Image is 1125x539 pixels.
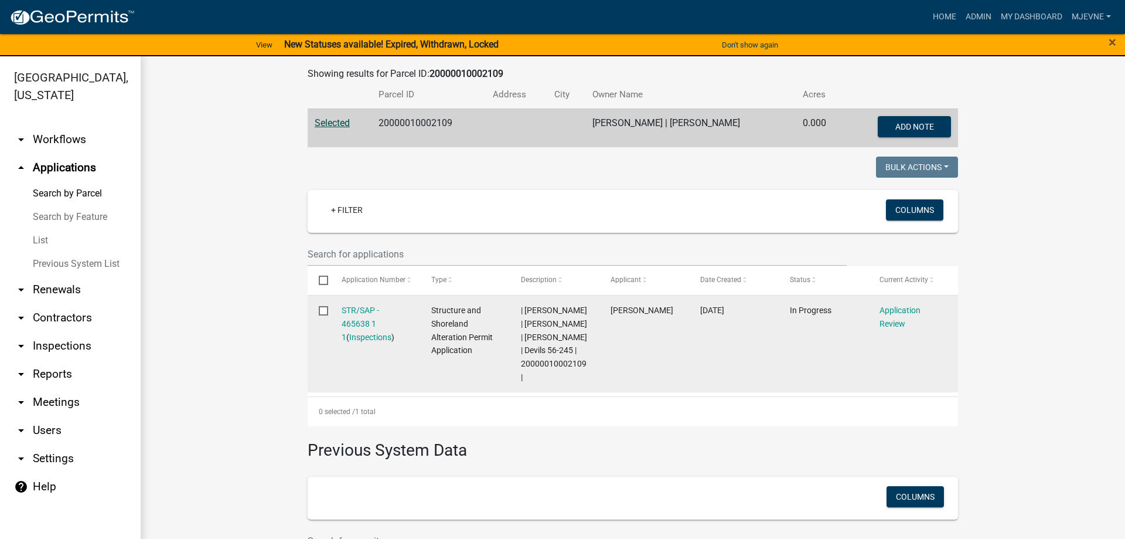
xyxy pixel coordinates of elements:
[14,133,28,147] i: arrow_drop_down
[717,35,783,55] button: Don't show again
[371,81,486,109] th: Parcel ID
[486,81,547,109] th: Address
[308,266,330,294] datatable-header-cell: Select
[928,6,961,28] a: Home
[14,161,28,175] i: arrow_drop_up
[330,266,420,294] datatable-header-cell: Application Number
[547,81,585,109] th: City
[14,283,28,297] i: arrow_drop_down
[886,199,943,221] button: Columns
[1109,34,1116,50] span: ×
[521,306,587,382] span: | Michelle Jevne | TODD M BAUMGARTNER | CATHY M BAUMGARTNER | Devils 56-245 | 20000010002109 |
[14,452,28,466] i: arrow_drop_down
[284,39,499,50] strong: New Statuses available! Expired, Withdrawn, Locked
[599,266,689,294] datatable-header-cell: Applicant
[585,81,796,109] th: Owner Name
[315,117,350,128] a: Selected
[431,306,493,355] span: Structure and Shoreland Alteration Permit Application
[14,395,28,409] i: arrow_drop_down
[611,306,673,315] span: Tiffany Bladow
[961,6,996,28] a: Admin
[879,306,921,328] a: Application Review
[371,109,486,147] td: 20000010002109
[700,276,741,284] span: Date Created
[14,367,28,381] i: arrow_drop_down
[790,306,831,315] span: In Progress
[322,199,372,221] a: + Filter
[887,486,944,507] button: Columns
[420,266,509,294] datatable-header-cell: Type
[790,276,810,284] span: Status
[879,276,928,284] span: Current Activity
[342,276,405,284] span: Application Number
[251,35,277,55] a: View
[796,81,844,109] th: Acres
[1109,35,1116,49] button: Close
[14,423,28,438] i: arrow_drop_down
[996,6,1067,28] a: My Dashboard
[308,397,958,426] div: 1 total
[876,157,958,178] button: Bulk Actions
[510,266,599,294] datatable-header-cell: Description
[689,266,779,294] datatable-header-cell: Date Created
[611,276,641,284] span: Applicant
[585,109,796,147] td: [PERSON_NAME] | [PERSON_NAME]
[779,266,868,294] datatable-header-cell: Status
[349,333,391,342] a: Inspections
[895,121,933,131] span: Add Note
[429,68,503,79] strong: 20000010002109
[868,266,958,294] datatable-header-cell: Current Activity
[319,408,355,416] span: 0 selected /
[878,116,951,137] button: Add Note
[342,304,409,344] div: ( )
[14,480,28,494] i: help
[431,276,446,284] span: Type
[796,109,844,147] td: 0.000
[1067,6,1116,28] a: MJevne
[14,339,28,353] i: arrow_drop_down
[308,67,958,81] div: Showing results for Parcel ID:
[308,426,958,463] h3: Previous System Data
[700,306,724,315] span: 08/18/2025
[308,242,847,266] input: Search for applications
[521,276,557,284] span: Description
[342,306,379,342] a: STR/SAP - 465638 1 1
[14,311,28,325] i: arrow_drop_down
